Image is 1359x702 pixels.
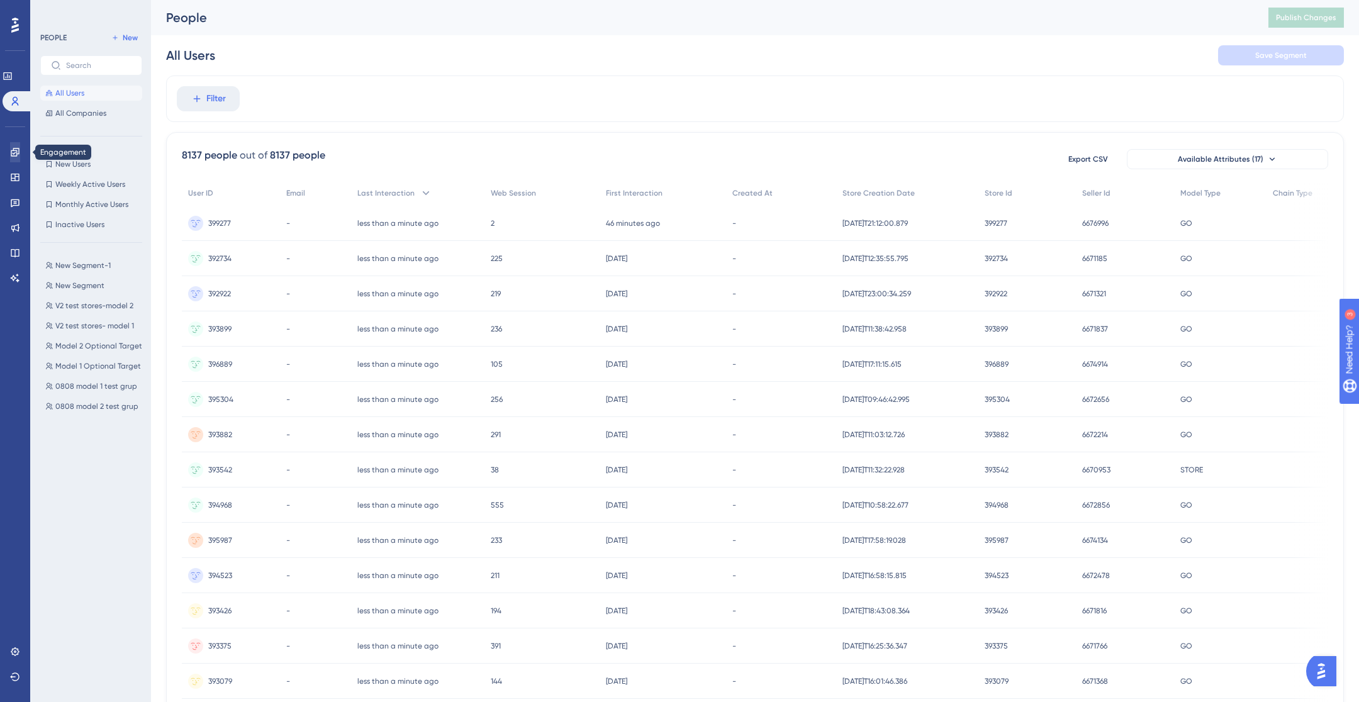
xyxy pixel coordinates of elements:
button: Save Segment [1218,45,1344,65]
span: 0808 model 1 test grup [55,381,137,391]
span: 393426 [208,606,232,616]
span: GO [1180,606,1192,616]
span: 6671368 [1082,676,1108,686]
span: - [286,535,290,545]
span: - [286,430,290,440]
span: - [732,676,736,686]
span: New [123,33,138,43]
span: [DATE]T17:11:15.615 [842,359,902,369]
time: less than a minute ago [357,254,439,263]
span: 233 [491,535,502,545]
time: [DATE] [606,430,627,439]
span: 393542 [208,465,232,475]
time: [DATE] [606,465,627,474]
span: 6671816 [1082,606,1107,616]
span: Available Attributes (17) [1178,154,1263,164]
button: V2 test stores-model 2 [40,298,150,313]
div: 8137 people [270,148,325,163]
span: 396889 [985,359,1009,369]
span: GO [1180,324,1192,334]
span: 6672214 [1082,430,1108,440]
span: 395987 [208,535,232,545]
button: All Users [40,86,142,101]
span: Filter [206,91,226,106]
span: - [286,394,290,404]
button: 0808 model 2 test grup [40,399,150,414]
span: - [286,253,290,264]
span: Export CSV [1068,154,1108,164]
span: - [286,324,290,334]
span: 6674134 [1082,535,1108,545]
span: 395987 [985,535,1009,545]
span: - [732,394,736,404]
span: 392734 [985,253,1008,264]
span: Publish Changes [1276,13,1336,23]
span: 194 [491,606,501,616]
span: GO [1180,289,1192,299]
span: 105 [491,359,503,369]
span: 399277 [985,218,1007,228]
iframe: UserGuiding AI Assistant Launcher [1306,652,1344,690]
div: 8137 people [182,148,237,163]
time: [DATE] [606,395,627,404]
span: User ID [188,188,213,198]
span: [DATE]T16:58:15.815 [842,571,907,581]
span: - [286,359,290,369]
span: All Users [55,88,84,98]
button: Inactive Users [40,217,142,232]
time: [DATE] [606,501,627,510]
time: less than a minute ago [357,571,439,580]
time: [DATE] [606,606,627,615]
span: Save Segment [1255,50,1307,60]
button: Model 1 Optional Target [40,359,150,374]
span: GO [1180,641,1192,651]
div: All Users [166,47,215,64]
span: New Segment [55,281,104,291]
button: Weekly Active Users [40,177,142,192]
span: All Companies [55,108,106,118]
span: - [286,289,290,299]
span: - [732,465,736,475]
span: 6671766 [1082,641,1107,651]
span: [DATE]T10:58:22.677 [842,500,909,510]
span: 6672656 [1082,394,1109,404]
time: less than a minute ago [357,606,439,615]
span: [DATE]T23:00:34.259 [842,289,911,299]
button: New Segment-1 [40,258,150,273]
span: 393882 [208,430,232,440]
div: PEOPLE [40,33,67,43]
span: - [732,500,736,510]
span: 211 [491,571,500,581]
span: 6670953 [1082,465,1110,475]
span: - [732,324,736,334]
span: 38 [491,465,499,475]
span: 394523 [985,571,1009,581]
span: - [286,676,290,686]
span: - [732,359,736,369]
time: [DATE] [606,642,627,650]
time: less than a minute ago [357,430,439,439]
span: - [732,253,736,264]
span: 6671837 [1082,324,1108,334]
span: 392922 [208,289,231,299]
span: STORE [1180,465,1203,475]
span: GO [1180,253,1192,264]
span: [DATE]T11:38:42.958 [842,324,907,334]
button: New Users [40,157,142,172]
span: 6671321 [1082,289,1106,299]
span: - [732,535,736,545]
span: 393079 [985,676,1009,686]
span: V2 test stores-model 2 [55,301,133,311]
time: less than a minute ago [357,642,439,650]
span: [DATE]T21:12:00.879 [842,218,908,228]
time: less than a minute ago [357,501,439,510]
button: Monthly Active Users [40,197,142,212]
span: 291 [491,430,501,440]
span: 396889 [208,359,232,369]
span: 393426 [985,606,1008,616]
span: Inactive Users [55,220,104,230]
time: less than a minute ago [357,677,439,686]
span: Seller Id [1082,188,1110,198]
span: - [732,430,736,440]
